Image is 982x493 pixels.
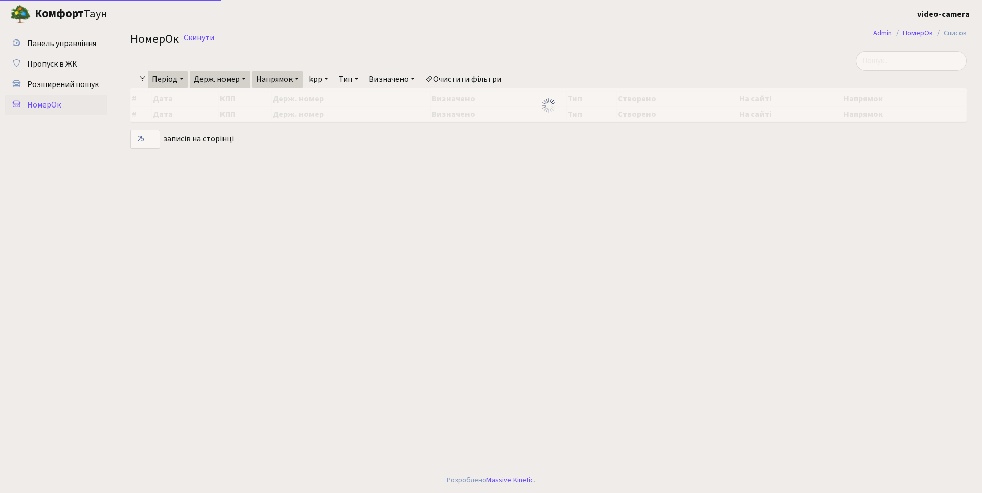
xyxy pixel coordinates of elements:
[858,23,982,44] nav: breadcrumb
[27,79,99,90] span: Розширений пошук
[130,130,234,149] label: записів на сторінці
[541,97,557,114] img: Обробка...
[447,475,535,486] div: Розроблено .
[27,38,96,49] span: Панель управління
[5,33,107,54] a: Панель управління
[5,54,107,74] a: Пропуск в ЖК
[856,51,967,71] input: Пошук...
[903,28,933,38] a: НомерОк
[27,58,77,70] span: Пропуск в ЖК
[130,30,179,48] span: НомерОк
[933,28,967,39] li: Список
[10,4,31,25] img: logo.png
[190,71,250,88] a: Держ. номер
[130,130,160,149] select: записів на сторінці
[35,6,107,23] span: Таун
[128,6,153,23] button: Переключити навігацію
[365,71,419,88] a: Визначено
[334,71,363,88] a: Тип
[35,6,84,22] b: Комфорт
[305,71,332,88] a: kpp
[27,99,61,111] span: НомерОк
[252,71,303,88] a: Напрямок
[873,28,892,38] a: Admin
[148,71,188,88] a: Період
[486,475,534,485] a: Massive Kinetic
[184,33,214,43] a: Скинути
[5,95,107,115] a: НомерОк
[421,71,505,88] a: Очистити фільтри
[5,74,107,95] a: Розширений пошук
[917,9,970,20] b: video-camera
[917,8,970,20] a: video-camera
